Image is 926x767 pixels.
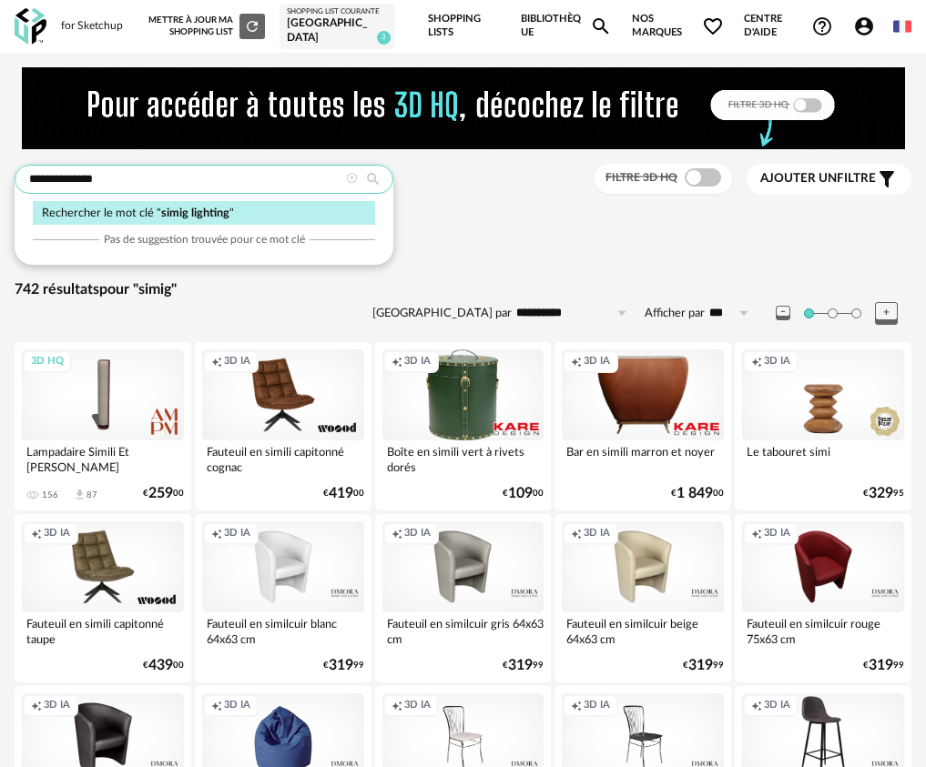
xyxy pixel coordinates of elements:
span: Creation icon [31,527,42,540]
span: Creation icon [571,355,582,368]
a: Creation icon 3D IA Boîte en simili vert à rivets dorés €10900 [375,342,552,510]
span: Heart Outline icon [702,15,724,37]
span: Creation icon [751,527,762,540]
div: 87 [86,489,97,500]
div: Fauteuil en similcuir beige 64x63 cm [562,612,724,649]
span: 439 [148,660,173,671]
div: Fauteuil en similcuir gris 64x63 cm [382,612,544,649]
span: 3 [377,31,391,45]
span: Refresh icon [244,21,260,30]
span: Creation icon [392,527,402,540]
span: Creation icon [392,355,402,368]
span: 3D IA [404,355,431,368]
span: Download icon [73,488,86,501]
div: Le tabouret simi [742,440,904,477]
span: Filtre 3D HQ [605,172,677,183]
span: 3D IA [224,355,250,368]
span: Creation icon [211,527,222,540]
div: [GEOGRAPHIC_DATA] [287,16,389,45]
span: 3D IA [224,527,250,540]
div: Rechercher le mot clé " " [33,201,375,226]
div: Mettre à jour ma Shopping List [148,14,265,39]
span: Account Circle icon [853,15,883,37]
a: Creation icon 3D IA Fauteuil en similcuir blanc 64x63 cm €31999 [195,514,371,682]
span: 3D IA [44,527,70,540]
span: Filter icon [876,168,898,190]
a: Shopping List courante [GEOGRAPHIC_DATA] 3 [287,7,389,45]
div: € 99 [683,660,724,671]
div: Shopping List courante [287,7,389,16]
span: 319 [688,660,713,671]
div: 156 [42,489,58,500]
a: Creation icon 3D IA Fauteuil en similcuir rouge 75x63 cm €31999 [735,514,911,682]
div: € 00 [143,660,184,671]
span: 3D IA [584,355,610,368]
img: OXP [15,8,46,45]
span: filtre [760,171,876,187]
span: 319 [508,660,533,671]
span: 3D IA [404,699,431,712]
img: fr [893,17,911,35]
label: [GEOGRAPHIC_DATA] par [372,306,512,321]
span: Creation icon [571,527,582,540]
span: Creation icon [211,355,222,368]
label: Afficher par [645,306,705,321]
div: € 95 [863,488,904,500]
a: Creation icon 3D IA Bar en simili marron et noyer €1 84900 [555,342,731,510]
span: Ajouter un [760,172,837,185]
div: € 99 [503,660,544,671]
span: 319 [869,660,893,671]
span: 419 [329,488,353,500]
div: Fauteuil en similcuir rouge 75x63 cm [742,612,904,649]
span: Creation icon [211,699,222,712]
div: Fauteuil en simili capitonné cognac [202,440,364,477]
div: Lampadaire Simili Et [PERSON_NAME] [22,440,184,477]
span: Creation icon [31,699,42,712]
div: € 00 [671,488,724,500]
span: Pas de suggestion trouvée pour ce mot clé [104,232,305,247]
div: € 00 [143,488,184,500]
span: 109 [508,488,533,500]
span: 3D IA [584,699,610,712]
span: Account Circle icon [853,15,875,37]
span: 259 [148,488,173,500]
span: Magnify icon [590,15,612,37]
div: € 99 [323,660,364,671]
span: Centre d'aideHelp Circle Outline icon [744,13,833,39]
a: Creation icon 3D IA Fauteuil en simili capitonné taupe €43900 [15,514,191,682]
a: Creation icon 3D IA Le tabouret simi €32995 [735,342,911,510]
div: € 00 [503,488,544,500]
span: Creation icon [571,699,582,712]
div: Boîte en simili vert à rivets dorés [382,440,544,477]
div: € 00 [323,488,364,500]
span: pour "simig" [99,282,177,297]
span: 3D IA [764,527,790,540]
div: € 99 [863,660,904,671]
span: 1 849 [677,488,713,500]
span: Help Circle Outline icon [811,15,833,37]
span: 3D IA [764,355,790,368]
div: 3D HQ [23,350,72,373]
span: 3D IA [224,699,250,712]
a: Creation icon 3D IA Fauteuil en similcuir gris 64x63 cm €31999 [375,514,552,682]
div: 742 résultats [15,280,911,299]
span: 3D IA [584,527,610,540]
span: simig lighting [161,207,229,218]
div: Fauteuil en similcuir blanc 64x63 cm [202,612,364,649]
span: Creation icon [392,699,402,712]
a: Creation icon 3D IA Fauteuil en similcuir beige 64x63 cm €31999 [555,514,731,682]
span: 3D IA [764,699,790,712]
a: Creation icon 3D IA Fauteuil en simili capitonné cognac €41900 [195,342,371,510]
span: 329 [869,488,893,500]
div: Bar en simili marron et noyer [562,440,724,477]
span: 319 [329,660,353,671]
span: 3D IA [44,699,70,712]
button: Ajouter unfiltre Filter icon [747,164,911,195]
div: Fauteuil en simili capitonné taupe [22,612,184,649]
span: 3D IA [404,527,431,540]
img: FILTRE%20HQ%20NEW_V1%20(4).gif [22,67,905,149]
span: Creation icon [751,699,762,712]
a: 3D HQ Lampadaire Simili Et [PERSON_NAME] 156 Download icon 87 €25900 [15,342,191,510]
div: for Sketchup [61,19,123,34]
span: Creation icon [751,355,762,368]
